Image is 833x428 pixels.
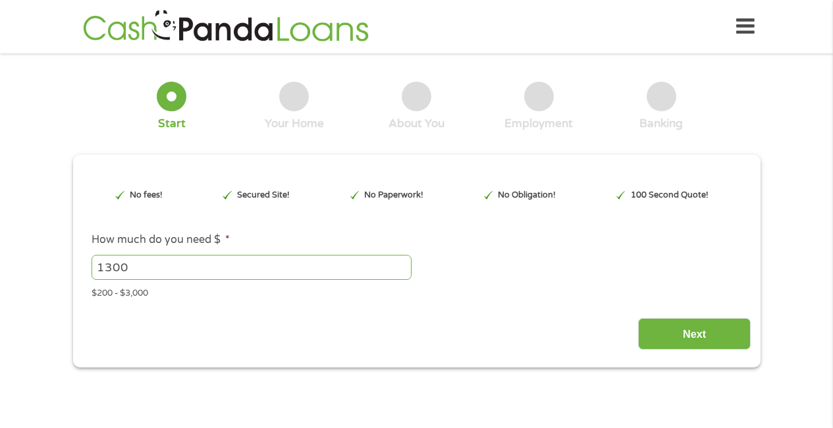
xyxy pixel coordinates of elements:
div: Employment [504,117,573,131]
label: How much do you need $ [92,233,230,247]
p: Secured Site! [237,189,290,201]
img: GetLoanNow Logo [79,8,373,45]
input: Next [638,318,751,350]
p: 100 Second Quote! [631,189,709,201]
p: No Obligation! [498,189,556,201]
div: $200 - $3,000 [92,282,741,300]
p: No fees! [130,189,163,201]
div: About You [389,117,444,131]
div: Your Home [265,117,324,131]
div: Banking [639,117,683,131]
div: Start [158,117,186,131]
p: No Paperwork! [364,189,423,201]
